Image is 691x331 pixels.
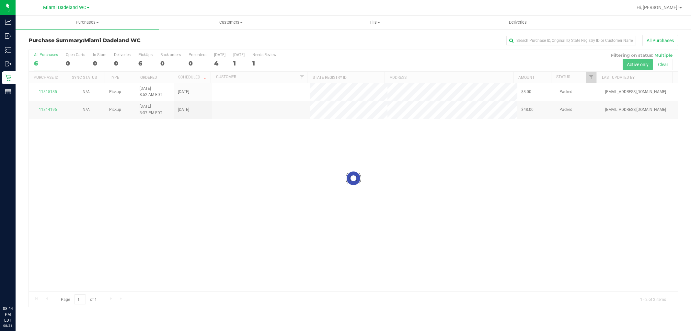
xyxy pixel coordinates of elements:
input: Search Purchase ID, Original ID, State Registry ID or Customer Name... [506,36,636,45]
a: Customers [159,16,303,29]
inline-svg: Reports [5,89,11,95]
h3: Purchase Summary: [29,38,245,43]
span: Deliveries [500,19,536,25]
span: Tills [303,19,446,25]
inline-svg: Inventory [5,47,11,53]
iframe: Resource center [6,279,26,299]
p: 08:44 PM EDT [3,306,13,323]
inline-svg: Retail [5,75,11,81]
span: Miami Dadeland WC [43,5,86,10]
span: Customers [159,19,302,25]
inline-svg: Outbound [5,61,11,67]
a: Tills [303,16,446,29]
a: Deliveries [446,16,590,29]
span: Miami Dadeland WC [84,37,141,43]
inline-svg: Analytics [5,19,11,25]
span: Purchases [16,19,159,25]
button: All Purchases [642,35,678,46]
p: 08/21 [3,323,13,328]
inline-svg: Inbound [5,33,11,39]
a: Purchases [16,16,159,29]
span: Hi, [PERSON_NAME]! [637,5,679,10]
